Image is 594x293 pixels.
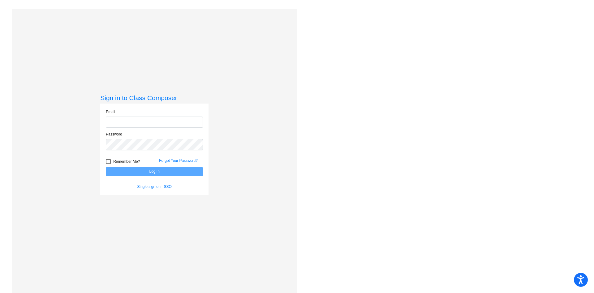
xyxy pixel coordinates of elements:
[159,158,198,163] a: Forgot Your Password?
[100,94,209,102] h3: Sign in to Class Composer
[106,167,203,176] button: Log In
[113,158,140,165] span: Remember Me?
[106,109,115,115] label: Email
[106,131,122,137] label: Password
[137,184,172,189] a: Single sign on - SSO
